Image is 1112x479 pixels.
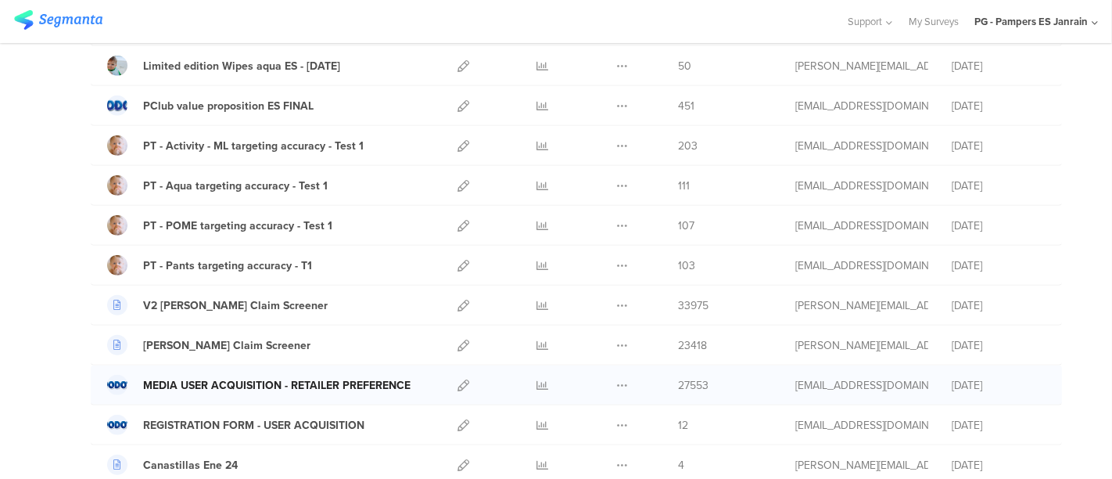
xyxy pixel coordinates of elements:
[795,297,928,314] div: torres.i.5@pg.com
[107,415,364,435] a: REGISTRATION FORM - USER ACQUISITION
[952,297,1046,314] div: [DATE]
[143,457,238,474] div: Canastillas Ene 24
[678,337,707,354] span: 23418
[952,258,1046,274] div: [DATE]
[143,178,328,194] div: PT - Aqua targeting accuracy - Test 1
[678,258,695,274] span: 103
[678,377,708,394] span: 27553
[678,98,694,114] span: 451
[952,218,1046,234] div: [DATE]
[795,258,928,274] div: gartonea.a@pg.com
[107,135,364,156] a: PT - Activity - ML targeting accuracy - Test 1
[678,417,688,434] span: 12
[143,98,314,114] div: PClub value proposition ES FINAL
[678,58,691,74] span: 50
[107,295,328,315] a: V2 [PERSON_NAME] Claim Screener
[795,218,928,234] div: gartonea.a@pg.com
[107,95,314,116] a: PClub value proposition ES FINAL
[974,14,1088,29] div: PG - Pampers ES Janrain
[143,258,312,274] div: PT - Pants targeting accuracy - T1
[678,178,690,194] span: 111
[107,335,310,355] a: [PERSON_NAME] Claim Screener
[678,138,698,154] span: 203
[795,98,928,114] div: cardosoteixeiral.c@pg.com
[107,375,411,395] a: MEDIA USER ACQUISITION - RETAILER PREFERENCE
[143,337,310,354] div: Hemingway Claim Screener
[795,58,928,74] div: oliveira.m.13@pg.com
[952,457,1046,474] div: [DATE]
[678,218,694,234] span: 107
[143,297,328,314] div: V2 Hemingway Claim Screener
[795,417,928,434] div: gartonea.a@pg.com
[143,58,340,74] div: Limited edition Wipes aqua ES - Jan 25
[952,138,1046,154] div: [DATE]
[795,178,928,194] div: gartonea.a@pg.com
[952,377,1046,394] div: [DATE]
[107,175,328,196] a: PT - Aqua targeting accuracy - Test 1
[952,98,1046,114] div: [DATE]
[143,218,332,234] div: PT - POME targeting accuracy - Test 1
[14,10,102,30] img: segmanta logo
[848,14,883,29] span: Support
[678,457,684,474] span: 4
[795,337,928,354] div: torres.i.5@pg.com
[107,455,238,475] a: Canastillas Ene 24
[107,215,332,236] a: PT - POME targeting accuracy - Test 1
[952,178,1046,194] div: [DATE]
[952,337,1046,354] div: [DATE]
[952,58,1046,74] div: [DATE]
[795,138,928,154] div: gartonea.a@pg.com
[952,417,1046,434] div: [DATE]
[143,417,364,434] div: REGISTRATION FORM - USER ACQUISITION
[107,56,340,76] a: Limited edition Wipes aqua ES - [DATE]
[678,297,708,314] span: 33975
[795,457,928,474] div: torres.i.5@pg.com
[795,377,928,394] div: gartonea.a@pg.com
[107,255,312,276] a: PT - Pants targeting accuracy - T1
[143,377,411,394] div: MEDIA USER ACQUISITION - RETAILER PREFERENCE
[143,138,364,154] div: PT - Activity - ML targeting accuracy - Test 1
